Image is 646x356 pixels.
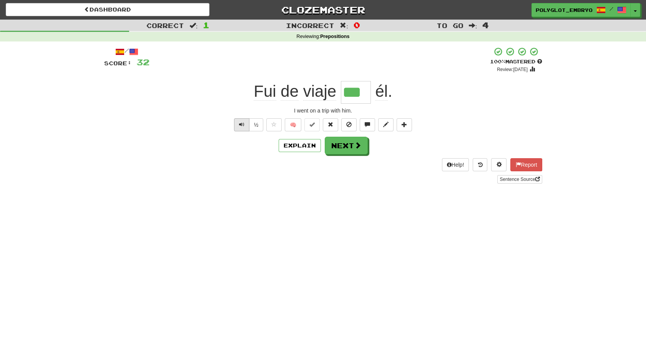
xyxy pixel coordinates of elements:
[497,67,528,72] small: Review: [DATE]
[482,20,489,30] span: 4
[104,60,132,66] span: Score:
[303,82,336,101] span: viaje
[286,22,334,29] span: Incorrect
[510,158,542,171] button: Report
[266,118,282,131] button: Favorite sentence (alt+f)
[442,158,469,171] button: Help!
[397,118,412,131] button: Add to collection (alt+a)
[104,47,149,56] div: /
[341,118,357,131] button: Ignore sentence (alt+i)
[340,22,348,29] span: :
[279,139,321,152] button: Explain
[232,118,264,131] div: Text-to-speech controls
[146,22,184,29] span: Correct
[136,57,149,67] span: 32
[469,22,477,29] span: :
[304,118,320,131] button: Set this sentence to 100% Mastered (alt+m)
[490,58,505,65] span: 100 %
[320,34,349,39] strong: Prepositions
[249,118,264,131] button: ½
[254,82,276,101] span: Fui
[281,82,299,101] span: de
[325,137,368,154] button: Next
[285,118,301,131] button: 🧠
[609,6,613,12] span: /
[536,7,593,13] span: Polyglot_Embryo
[378,118,394,131] button: Edit sentence (alt+d)
[354,20,360,30] span: 0
[360,118,375,131] button: Discuss sentence (alt+u)
[371,82,392,101] span: .
[189,22,198,29] span: :
[497,175,542,184] a: Sentence Source
[531,3,631,17] a: Polyglot_Embryo /
[375,82,388,101] span: él
[473,158,487,171] button: Round history (alt+y)
[437,22,463,29] span: To go
[221,3,425,17] a: Clozemaster
[6,3,209,16] a: Dashboard
[104,107,542,114] div: I went on a trip with him.
[490,58,542,65] div: Mastered
[323,118,338,131] button: Reset to 0% Mastered (alt+r)
[234,118,249,131] button: Play sentence audio (ctl+space)
[203,20,209,30] span: 1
